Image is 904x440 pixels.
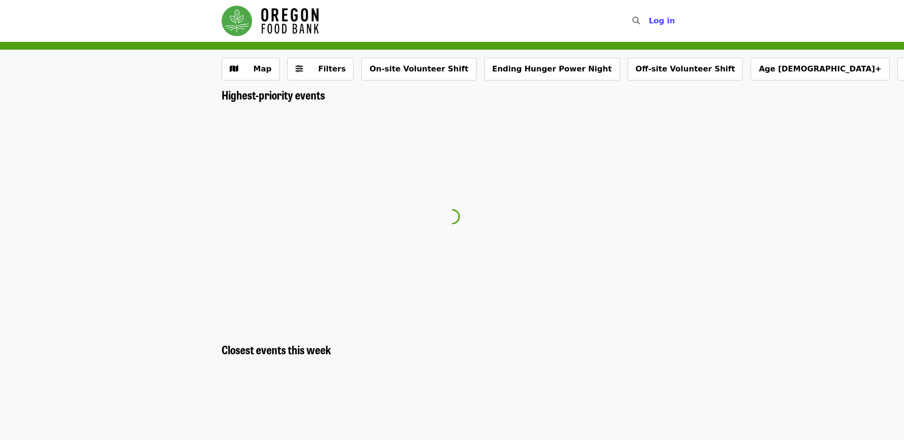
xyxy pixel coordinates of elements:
[214,88,691,102] div: Highest-priority events
[222,86,325,103] span: Highest-priority events
[222,58,280,80] button: Show map view
[214,343,691,357] div: Closest events this week
[484,58,620,80] button: Ending Hunger Power Night
[361,58,476,80] button: On-site Volunteer Shift
[649,16,675,25] span: Log in
[641,11,682,30] button: Log in
[230,64,238,73] i: map icon
[295,64,303,73] i: sliders-h icon
[222,341,331,358] span: Closest events this week
[646,10,653,32] input: Search
[254,64,272,73] span: Map
[318,64,346,73] span: Filters
[222,6,319,36] img: Oregon Food Bank - Home
[751,58,889,80] button: Age [DEMOGRAPHIC_DATA]+
[632,16,640,25] i: search icon
[628,58,743,80] button: Off-site Volunteer Shift
[222,343,331,357] a: Closest events this week
[287,58,354,80] button: Filters (0 selected)
[222,88,325,102] a: Highest-priority events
